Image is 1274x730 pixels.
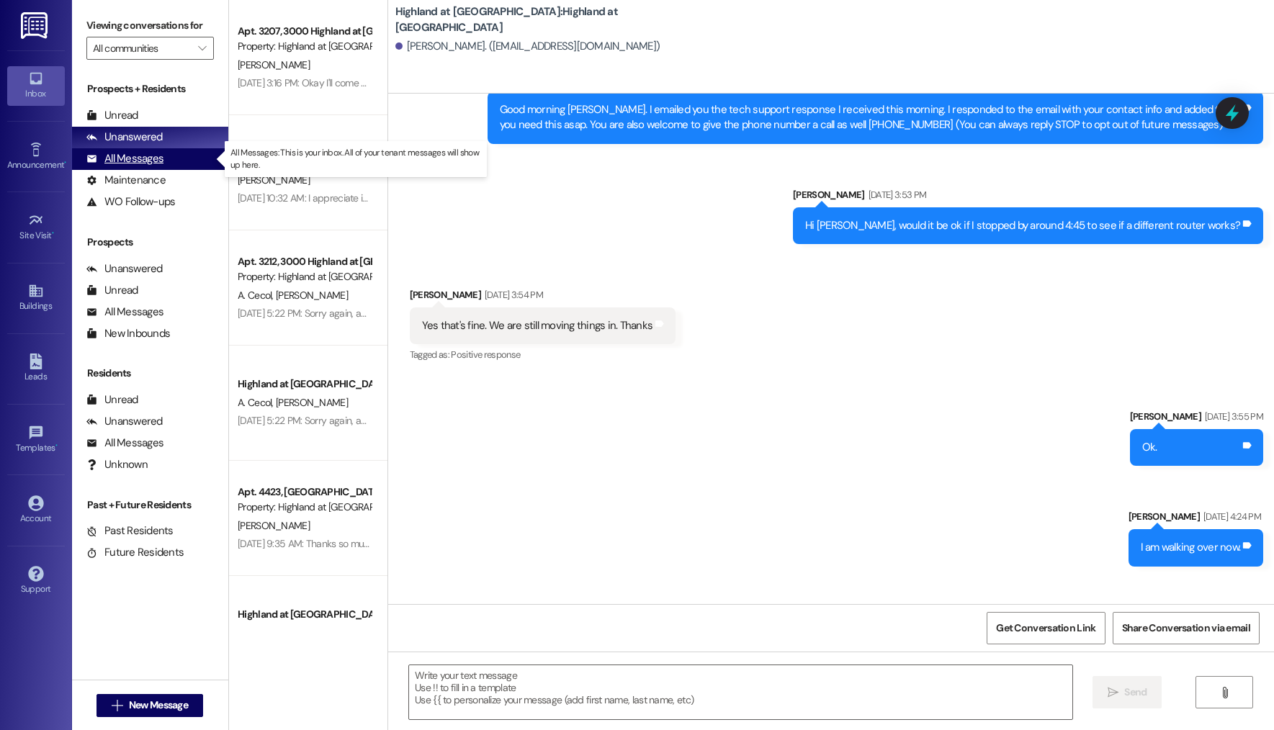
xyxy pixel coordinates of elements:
[865,187,927,202] div: [DATE] 3:53 PM
[987,612,1105,644] button: Get Conversation Link
[238,500,371,515] div: Property: Highland at [GEOGRAPHIC_DATA]
[996,621,1095,636] span: Get Conversation Link
[1130,409,1263,429] div: [PERSON_NAME]
[1219,687,1230,698] i: 
[72,81,228,96] div: Prospects + Residents
[395,4,683,35] b: Highland at [GEOGRAPHIC_DATA]: Highland at [GEOGRAPHIC_DATA]
[230,147,481,171] p: All Messages: This is your inbox. All of your tenant messages will show up here.
[238,39,371,54] div: Property: Highland at [GEOGRAPHIC_DATA]
[198,42,206,54] i: 
[238,58,310,71] span: [PERSON_NAME]
[72,366,228,381] div: Residents
[72,235,228,250] div: Prospects
[451,348,520,361] span: Positive response
[7,491,65,530] a: Account
[238,396,276,409] span: A. Cecol
[93,37,191,60] input: All communities
[500,102,1240,133] div: Good morning [PERSON_NAME]. I emailed you the tech support response I received this morning. I re...
[481,287,543,302] div: [DATE] 3:54 PM
[7,66,65,105] a: Inbox
[410,344,676,365] div: Tagged as:
[1200,509,1261,524] div: [DATE] 4:24 PM
[1093,676,1162,708] button: Send
[238,24,371,39] div: Apt. 3207, 3000 Highland at [GEOGRAPHIC_DATA]
[238,269,371,284] div: Property: Highland at [GEOGRAPHIC_DATA]
[86,108,138,123] div: Unread
[793,187,1263,207] div: [PERSON_NAME]
[72,497,228,513] div: Past + Future Residents
[1108,687,1118,698] i: 
[238,254,371,269] div: Apt. 3212, 3000 Highland at [GEOGRAPHIC_DATA]
[86,14,214,37] label: Viewing conversations for
[7,279,65,317] a: Buildings
[238,519,310,532] span: [PERSON_NAME]
[86,130,163,145] div: Unanswered
[238,76,382,89] div: [DATE] 3:16 PM: Okay I'll come now!
[238,174,310,186] span: [PERSON_NAME]
[52,228,54,238] span: •
[1124,685,1147,700] span: Send
[86,414,163,429] div: Unanswered
[64,158,66,168] span: •
[238,485,371,500] div: Apt. 4423, [GEOGRAPHIC_DATA] at [GEOGRAPHIC_DATA]
[7,420,65,459] a: Templates •
[422,318,653,333] div: Yes that's fine. We are still moving things in. Thanks
[1129,509,1264,529] div: [PERSON_NAME]
[238,537,516,550] div: [DATE] 9:35 AM: Thanks so much! I will stop by [DATE] if that's okay!
[55,441,58,451] span: •
[238,139,371,154] div: Apt. 4408, [GEOGRAPHIC_DATA] at [GEOGRAPHIC_DATA]
[86,305,163,320] div: All Messages
[276,289,348,302] span: [PERSON_NAME]
[805,218,1240,233] div: Hi [PERSON_NAME], would it be ok if I stopped by around 4:45 to see if a different router works?
[86,457,148,472] div: Unknown
[238,607,371,622] div: Highland at [GEOGRAPHIC_DATA]
[276,396,348,409] span: [PERSON_NAME]
[238,289,276,302] span: A. Cecol
[86,436,163,451] div: All Messages
[86,545,184,560] div: Future Residents
[86,151,163,166] div: All Messages
[238,377,371,392] div: Highland at [GEOGRAPHIC_DATA]
[7,349,65,388] a: Leads
[1201,409,1263,424] div: [DATE] 3:55 PM
[1141,540,1241,555] div: I am walking over now.
[1142,440,1157,455] div: Ok.
[410,287,676,307] div: [PERSON_NAME]
[86,283,138,298] div: Unread
[395,39,660,54] div: [PERSON_NAME]. ([EMAIL_ADDRESS][DOMAIN_NAME])
[86,194,175,209] div: WO Follow-ups
[21,12,50,39] img: ResiDesk Logo
[7,562,65,600] a: Support
[86,392,138,407] div: Unread
[86,173,166,188] div: Maintenance
[86,523,174,539] div: Past Residents
[238,626,310,639] span: [PERSON_NAME]
[1122,621,1250,636] span: Share Conversation via email
[97,694,203,717] button: New Message
[86,326,170,341] div: New Inbounds
[1113,612,1260,644] button: Share Conversation via email
[86,261,163,276] div: Unanswered
[238,191,414,204] div: [DATE] 10:32 AM: I appreciate it very much.
[7,208,65,247] a: Site Visit •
